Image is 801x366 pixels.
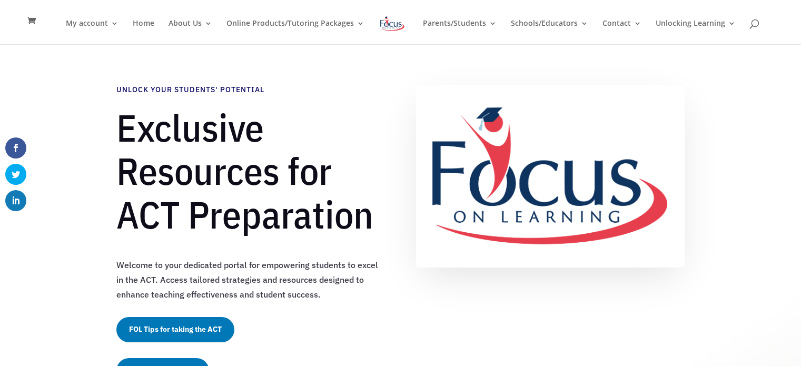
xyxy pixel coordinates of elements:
[423,19,497,44] a: Parents/Students
[379,14,406,33] img: Focus on Learning
[116,106,385,242] h1: Exclusive Resources for ACT Preparation
[66,19,118,44] a: My account
[656,19,736,44] a: Unlocking Learning
[416,85,685,268] img: FullColor_FullLogo_Medium_TBG
[169,19,212,44] a: About Us
[133,19,154,44] a: Home
[226,19,364,44] a: Online Products/Tutoring Packages
[602,19,641,44] a: Contact
[116,317,234,342] a: FOL Tips for taking the ACT
[511,19,588,44] a: Schools/Educators
[116,258,385,302] p: Welcome to your dedicated portal for empowering students to excel in the ACT. Access tailored str...
[116,85,385,101] h4: Unlock Your Students' Potential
